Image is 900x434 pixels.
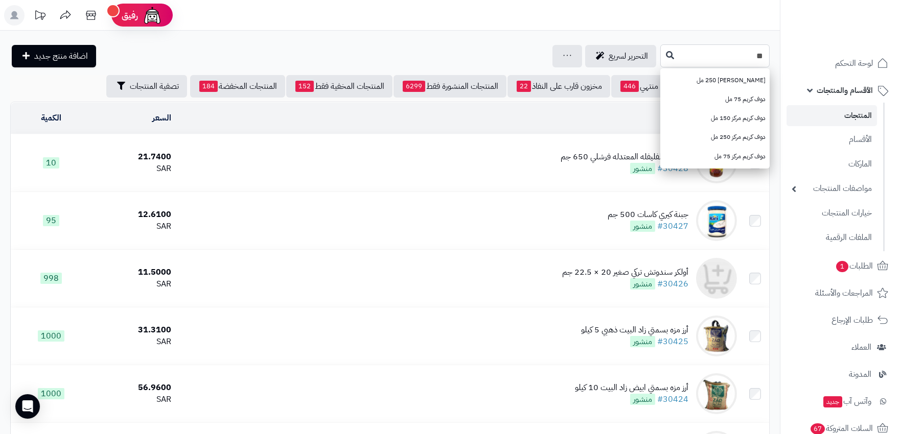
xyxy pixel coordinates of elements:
[27,5,53,28] a: تحديثات المنصة
[96,163,171,175] div: SAR
[822,394,871,408] span: وآتس آب
[43,157,59,168] span: 10
[660,147,770,166] a: دوف كريم مركز 75 مل
[787,105,877,126] a: المنتجات
[630,394,655,405] span: منشور
[38,388,64,399] span: 1000
[657,278,688,290] a: #30426
[787,335,894,359] a: العملاء
[787,202,877,224] a: خيارات المنتجات
[96,267,171,278] div: 11.5000
[562,267,688,278] div: أولكر سندوتش تركي صغير 20 × 22.5 جم
[815,286,873,300] span: المراجعات والأسئلة
[835,56,873,70] span: لوحة التحكم
[96,278,171,290] div: SAR
[620,81,639,92] span: 446
[657,393,688,405] a: #30424
[403,81,425,92] span: 6299
[787,51,894,76] a: لوحة التحكم
[787,129,877,151] a: الأقسام
[96,382,171,394] div: 56.9600
[787,254,894,278] a: الطلبات1
[15,394,40,419] div: Open Intercom Messenger
[835,259,873,273] span: الطلبات
[832,313,873,327] span: طلبات الإرجاع
[142,5,163,26] img: ai-face.png
[657,162,688,175] a: #30428
[106,75,187,98] button: تصفية المنتجات
[660,109,770,128] a: دوف كريم مركز 150 مل
[787,308,894,332] a: طلبات الإرجاع
[787,178,877,200] a: مواصفات المنتجات
[830,26,890,47] img: logo-2.png
[696,200,737,241] img: جبنة كيري كاسات 500 جم
[787,227,877,249] a: الملفات الرقمية
[96,394,171,405] div: SAR
[43,215,59,226] span: 95
[199,81,218,92] span: 184
[836,261,848,272] span: 1
[630,278,655,290] span: منشور
[585,45,656,67] a: التحرير لسريع
[817,83,873,98] span: الأقسام والمنتجات
[849,367,871,381] span: المدونة
[609,50,648,62] span: التحرير لسريع
[787,281,894,305] a: المراجعات والأسئلة
[96,221,171,232] div: SAR
[696,316,737,356] img: أرز مزه بسمتي زاد البيت ذهبي 5 كيلو
[630,163,655,174] span: منشور
[34,50,88,62] span: اضافة منتج جديد
[657,220,688,232] a: #30427
[787,153,877,175] a: الماركات
[96,336,171,348] div: SAR
[608,209,688,221] div: جبنة كيري كاسات 500 جم
[394,75,506,98] a: المنتجات المنشورة فقط6299
[286,75,393,98] a: المنتجات المخفية فقط152
[696,258,737,299] img: أولكر سندوتش تركي صغير 20 × 22.5 جم
[190,75,285,98] a: المنتجات المخفضة184
[660,90,770,109] a: دوف كريم 75 مل
[660,128,770,147] a: دوف كريم مركز 250 مل
[96,151,171,163] div: 21.7400
[38,330,64,342] span: 1000
[12,45,96,67] a: اضافة منتج جديد
[630,336,655,347] span: منشور
[152,112,171,124] a: السعر
[96,324,171,336] div: 31.3100
[41,112,61,124] a: الكمية
[630,221,655,232] span: منشور
[823,396,842,407] span: جديد
[561,151,688,163] div: معجون الفليفله المعتدله فرشلي 650 جم
[507,75,610,98] a: مخزون قارب على النفاذ22
[96,209,171,221] div: 12.6100
[660,71,770,90] a: [PERSON_NAME] 250 مل
[657,335,688,348] a: #30425
[122,9,138,21] span: رفيق
[787,389,894,414] a: وآتس آبجديد
[40,273,62,284] span: 998
[696,373,737,414] img: أرز مزه بسمتي ابيض زاد البيت 10 كيلو
[295,81,314,92] span: 152
[611,75,690,98] a: مخزون منتهي446
[581,324,688,336] div: أرز مزه بسمتي زاد البيت ذهبي 5 كيلو
[851,340,871,354] span: العملاء
[130,80,179,92] span: تصفية المنتجات
[787,362,894,387] a: المدونة
[575,382,688,394] div: أرز مزه بسمتي ابيض زاد البيت 10 كيلو
[517,81,531,92] span: 22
